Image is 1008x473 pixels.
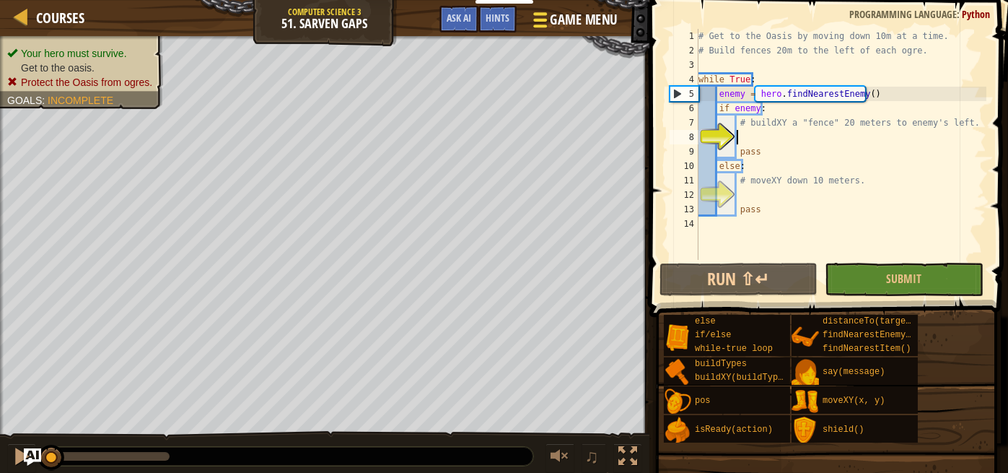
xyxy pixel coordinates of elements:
[670,58,698,72] div: 3
[24,448,41,466] button: Ask AI
[849,7,957,21] span: Programming language
[670,101,698,116] div: 6
[670,87,698,101] div: 5
[670,130,698,144] div: 8
[670,29,698,43] div: 1
[670,188,698,202] div: 12
[792,388,819,415] img: portrait.png
[521,5,626,40] button: Game Menu
[670,43,698,58] div: 2
[695,396,711,406] span: pos
[7,75,152,90] li: Protect the Oasis from ogres.
[792,359,819,386] img: portrait.png
[695,359,747,369] span: buildTypes
[792,324,819,351] img: portrait.png
[664,324,691,351] img: portrait.png
[21,62,95,74] span: Get to the oasis.
[7,61,152,75] li: Get to the oasis.
[670,144,698,159] div: 9
[670,173,698,188] div: 11
[7,95,42,106] span: Goals
[957,7,962,21] span: :
[792,417,819,444] img: portrait.png
[582,443,606,473] button: ♫
[664,417,691,444] img: portrait.png
[29,8,84,27] a: Courses
[36,8,84,27] span: Courses
[447,11,471,25] span: Ask AI
[695,316,716,326] span: else
[7,443,36,473] button: Ctrl + P: Pause
[823,316,916,326] span: distanceTo(target)
[550,10,617,30] span: Game Menu
[670,217,698,231] div: 14
[42,95,48,106] span: :
[439,6,478,32] button: Ask AI
[823,396,885,406] span: moveXY(x, y)
[21,48,127,59] span: Your hero must survive.
[664,359,691,386] img: portrait.png
[486,11,509,25] span: Hints
[664,388,691,415] img: portrait.png
[886,271,921,287] span: Submit
[659,263,818,296] button: Run ⇧↵
[545,443,574,473] button: Adjust volume
[670,72,698,87] div: 4
[695,425,773,435] span: isReady(action)
[962,7,990,21] span: Python
[823,344,911,354] span: findNearestItem()
[670,202,698,217] div: 13
[584,446,599,467] span: ♫
[823,330,916,340] span: findNearestEnemy()
[825,263,983,296] button: Submit
[613,443,642,473] button: Toggle fullscreen
[670,116,698,130] div: 7
[670,159,698,173] div: 10
[7,46,152,61] li: Your hero must survive.
[48,95,113,106] span: Incomplete
[21,77,152,88] span: Protect the Oasis from ogres.
[695,344,773,354] span: while-true loop
[695,373,820,383] span: buildXY(buildType, x, y)
[823,367,885,377] span: say(message)
[823,425,864,435] span: shield()
[695,330,731,340] span: if/else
